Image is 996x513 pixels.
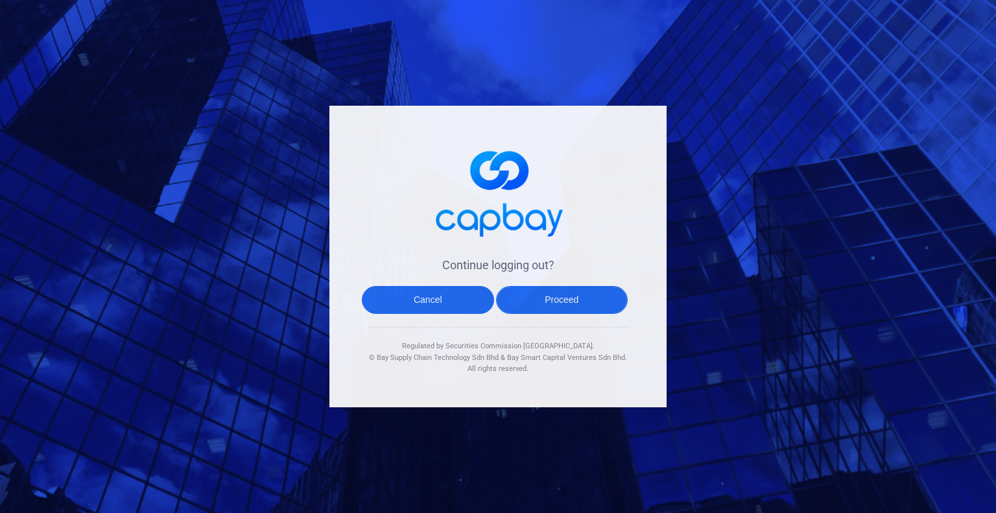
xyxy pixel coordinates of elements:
[507,353,627,362] span: Bay Smart Capital Ventures Sdn Bhd.
[496,286,628,314] button: Proceed
[368,328,628,375] div: Regulated by Securities Commission [GEOGRAPHIC_DATA]. & All rights reserved.
[362,286,494,314] button: Cancel
[427,138,569,245] img: logo
[368,257,628,273] h4: Continue logging out?
[369,353,499,362] span: © Bay Supply Chain Technology Sdn Bhd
